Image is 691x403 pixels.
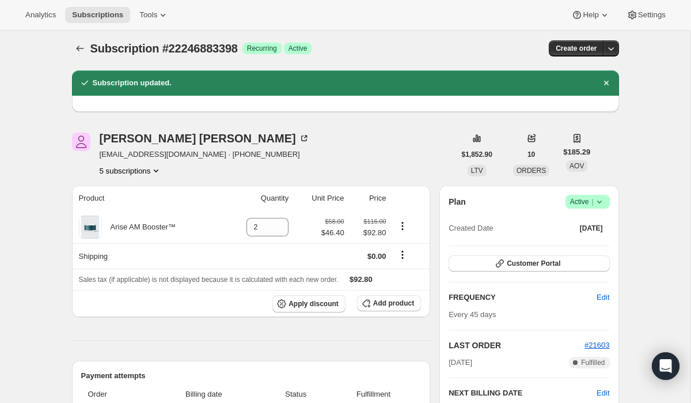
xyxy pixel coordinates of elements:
span: | [591,197,593,206]
h2: NEXT BILLING DATE [449,387,597,399]
span: Help [583,10,598,20]
a: #21603 [584,341,609,349]
button: [DATE] [573,220,610,236]
button: Edit [597,387,609,399]
button: #21603 [584,340,609,351]
span: [EMAIL_ADDRESS][DOMAIN_NAME] · [PHONE_NUMBER] [100,149,310,160]
span: Fulfillment [333,389,414,400]
span: Tools [139,10,157,20]
span: Kathi stout [72,133,90,151]
span: Settings [638,10,666,20]
h2: FREQUENCY [449,292,597,303]
span: Add product [373,299,414,308]
button: Product actions [393,220,412,232]
button: Settings [620,7,673,23]
span: Fulfilled [581,358,605,367]
span: Every 45 days [449,310,496,319]
span: Active [570,196,605,208]
span: 10 [527,150,535,159]
span: $92.80 [351,227,386,239]
span: Sales tax (if applicable) is not displayed because it is calculated with each new order. [79,276,339,284]
div: Open Intercom Messenger [652,352,679,380]
small: $116.00 [363,218,386,225]
span: $46.40 [321,227,344,239]
span: $92.80 [350,275,373,284]
button: Analytics [18,7,63,23]
button: Shipping actions [393,248,412,261]
h2: Payment attempts [81,370,422,382]
span: AOV [569,162,584,170]
span: [DATE] [580,224,603,233]
th: Product [72,186,223,211]
h2: Subscription updated. [93,77,172,89]
span: $0.00 [367,252,386,261]
button: Product actions [100,165,162,176]
div: Arise AM Booster™ [102,221,176,233]
span: Billing date [149,389,259,400]
button: Create order [549,40,603,57]
span: [DATE] [449,357,472,368]
h2: LAST ORDER [449,340,584,351]
span: $1,852.90 [462,150,492,159]
h2: Plan [449,196,466,208]
button: Dismiss notification [598,75,614,91]
span: Edit [597,292,609,303]
span: Apply discount [288,299,339,308]
button: Edit [590,288,616,307]
button: Help [564,7,617,23]
div: [PERSON_NAME] [PERSON_NAME] [100,133,310,144]
span: ORDERS [517,167,546,175]
th: Price [348,186,390,211]
th: Shipping [72,243,223,269]
button: Subscriptions [72,40,88,57]
button: 10 [521,146,542,163]
span: Recurring [247,44,277,53]
th: Quantity [223,186,292,211]
button: Add product [357,295,421,311]
span: Analytics [25,10,56,20]
span: LTV [471,167,483,175]
th: Unit Price [292,186,347,211]
button: Customer Portal [449,255,609,272]
span: Customer Portal [507,259,560,268]
span: Subscriptions [72,10,123,20]
span: Create order [556,44,597,53]
span: $185.29 [563,146,590,158]
span: Active [288,44,307,53]
span: Status [265,389,326,400]
button: Tools [132,7,176,23]
button: Subscriptions [65,7,130,23]
span: Subscription #22246883398 [90,42,238,55]
span: Created Date [449,223,493,234]
button: $1,852.90 [455,146,499,163]
button: Apply discount [272,295,345,312]
small: $58.00 [325,218,344,225]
